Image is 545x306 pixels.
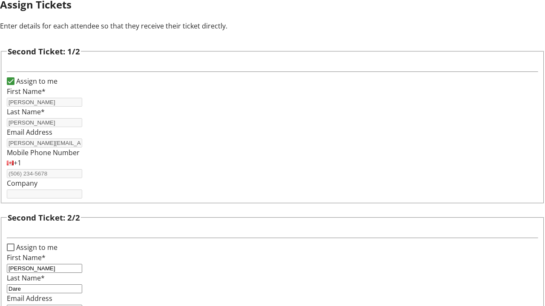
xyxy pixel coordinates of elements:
[7,178,37,188] label: Company
[7,294,52,303] label: Email Address
[7,107,45,116] label: Last Name*
[8,45,80,57] h3: Second Ticket: 1/2
[7,253,46,262] label: First Name*
[14,76,57,86] label: Assign to me
[14,242,57,252] label: Assign to me
[7,273,45,283] label: Last Name*
[7,169,82,178] input: (506) 234-5678
[7,127,52,137] label: Email Address
[7,87,46,96] label: First Name*
[7,148,80,157] label: Mobile Phone Number
[8,212,80,224] h3: Second Ticket: 2/2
